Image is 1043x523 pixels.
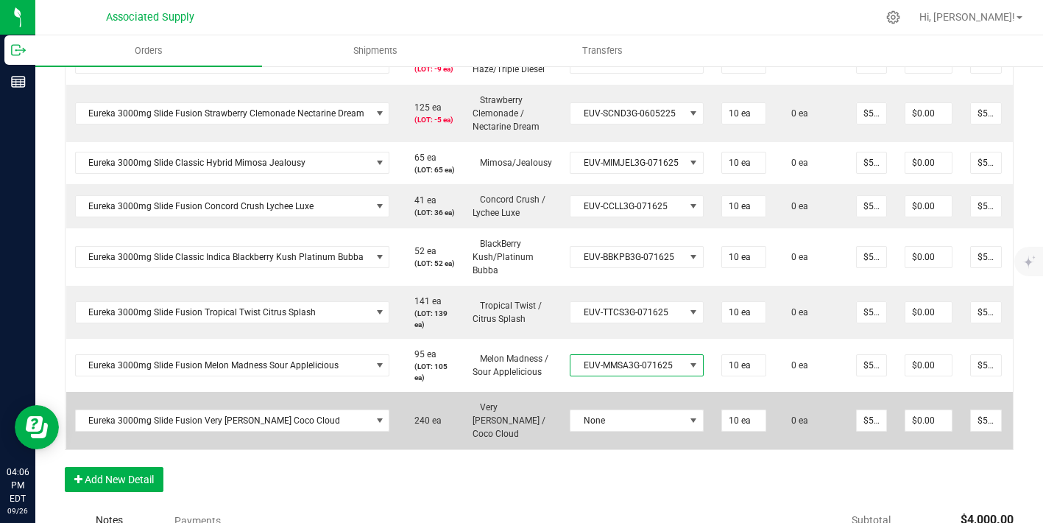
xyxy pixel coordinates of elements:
span: Eureka 3000mg Slide Fusion Concord Crush Lychee Luxe [76,196,371,217]
p: 09/26 [7,505,29,516]
span: Very [PERSON_NAME] / Coco Cloud [473,402,545,439]
input: 0 [857,152,886,173]
input: 0 [905,247,952,267]
inline-svg: Outbound [11,43,26,57]
span: EUV-CCLL3G-071625 [570,196,685,217]
p: (LOT: 139 ea) [407,308,455,330]
span: 0 ea [784,360,808,371]
span: EUV-MMSA3G-071625 [570,355,685,376]
button: Add New Detail [65,467,163,492]
inline-svg: Reports [11,74,26,89]
input: 0 [857,196,886,217]
a: Transfers [489,35,715,66]
span: NO DATA FOUND [75,301,390,323]
input: 0 [722,103,766,124]
span: 141 ea [407,296,442,306]
a: Shipments [262,35,489,66]
input: 0 [857,247,886,267]
input: 0 [857,410,886,431]
span: Mango Haze/Triple Diesel [473,51,545,74]
input: 0 [905,302,952,323]
input: 0 [905,410,952,431]
span: Strawberry Clemonade / Nectarine Dream [473,95,540,132]
input: 0 [722,152,766,173]
span: Eureka 3000mg Slide Fusion Melon Madness Sour Applelicious [76,355,371,376]
span: BlackBerry Kush/Platinum Bubba [473,239,534,275]
span: 240 ea [407,415,442,426]
span: Concord Crush / Lychee Luxe [473,194,545,218]
input: 0 [905,355,952,376]
input: 0 [971,410,1001,431]
span: NO DATA FOUND [75,246,390,268]
p: (LOT: 105 ea) [407,361,455,383]
span: 65 ea [407,152,436,163]
span: None [570,410,685,431]
span: Eureka 3000mg Slide Fusion Strawberry Clemonade Nectarine Dream [76,103,371,124]
span: 0 ea [784,108,808,119]
input: 0 [857,302,886,323]
span: NO DATA FOUND [75,195,390,217]
input: 0 [971,355,1001,376]
span: Eureka 3000mg Slide Fusion Tropical Twist Citrus Splash [76,302,371,323]
input: 0 [905,152,952,173]
span: NO DATA FOUND [75,152,390,174]
input: 0 [971,103,1001,124]
span: Shipments [333,44,417,57]
span: Eureka 3000mg Slide Classic Indica Blackberry Kush Platinum Bubba [76,247,371,267]
input: 0 [971,302,1001,323]
span: 125 ea [407,102,442,113]
input: 0 [905,103,952,124]
p: (LOT: -9 ea) [407,63,455,74]
span: 0 ea [784,252,808,262]
input: 0 [857,103,886,124]
div: Manage settings [884,10,902,24]
span: EUV-TTCS3G-071625 [570,302,685,323]
span: Tropical Twist / Citrus Splash [473,301,542,324]
span: Eureka 3000mg Slide Fusion Very [PERSON_NAME] Coco Cloud [76,410,371,431]
span: Eureka 3000mg Slide Classic Hybrid Mimosa Jealousy [76,152,371,173]
span: Orders [115,44,183,57]
span: EUV-MIMJEL3G-071625 [570,152,685,173]
span: 0 ea [784,415,808,426]
p: (LOT: 65 ea) [407,164,455,175]
span: EUV-BBKPB3G-071625 [570,247,685,267]
span: Transfers [562,44,643,57]
span: Melon Madness / Sour Applelicious [473,354,548,377]
input: 0 [971,196,1001,217]
input: 0 [722,302,766,323]
span: 0 ea [784,57,808,68]
span: 52 ea [407,246,436,256]
span: 41 ea [407,195,436,206]
span: Associated Supply [106,11,194,24]
span: 0 ea [784,158,808,168]
span: 0 ea [784,201,808,211]
span: Mimosa/Jealousy [473,158,552,168]
span: EUV-SCND3G-0605225 [570,103,685,124]
p: (LOT: 36 ea) [407,207,455,218]
input: 0 [971,247,1001,267]
input: 0 [722,196,766,217]
input: 0 [857,355,886,376]
span: 0 ea [784,307,808,317]
p: 04:06 PM EDT [7,466,29,505]
a: Orders [35,35,262,66]
span: NO DATA FOUND [75,102,390,124]
span: Hi, [PERSON_NAME]! [919,11,1015,23]
input: 0 [905,196,952,217]
span: 95 ea [407,349,436,359]
span: NO DATA FOUND [75,354,390,376]
span: NO DATA FOUND [75,410,390,432]
iframe: Resource center [15,405,59,449]
p: (LOT: -5 ea) [407,114,455,125]
input: 0 [722,355,766,376]
input: 0 [971,152,1001,173]
p: (LOT: 52 ea) [407,258,455,269]
input: 0 [722,410,766,431]
input: 0 [722,247,766,267]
